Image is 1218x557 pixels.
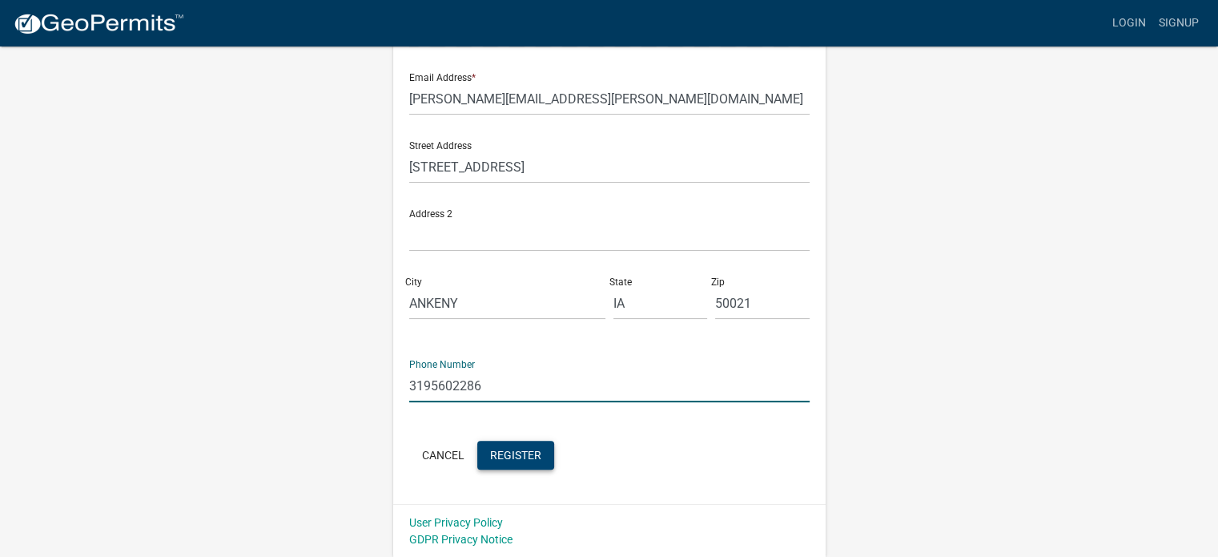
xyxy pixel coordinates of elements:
[409,533,513,546] a: GDPR Privacy Notice
[1106,8,1152,38] a: Login
[477,441,554,470] button: Register
[1152,8,1205,38] a: Signup
[409,516,503,529] a: User Privacy Policy
[409,441,477,470] button: Cancel
[490,448,541,461] span: Register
